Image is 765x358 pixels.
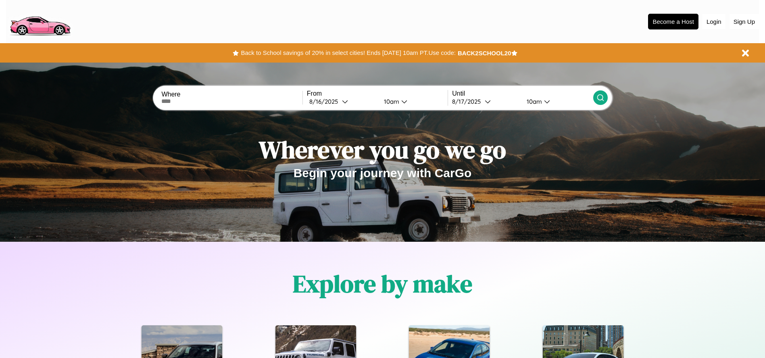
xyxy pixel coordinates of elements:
label: From [307,90,448,97]
label: Where [161,91,302,98]
div: 8 / 17 / 2025 [452,98,485,105]
button: Become a Host [648,14,698,29]
label: Until [452,90,593,97]
button: 10am [520,97,593,106]
img: logo [6,4,74,38]
div: 10am [523,98,544,105]
button: Sign Up [730,14,759,29]
div: 8 / 16 / 2025 [309,98,342,105]
div: 10am [380,98,401,105]
b: BACK2SCHOOL20 [458,50,511,57]
button: 10am [377,97,448,106]
h1: Explore by make [293,267,472,300]
button: 8/16/2025 [307,97,377,106]
button: Back to School savings of 20% in select cities! Ends [DATE] 10am PT.Use code: [239,47,457,59]
button: Login [702,14,725,29]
